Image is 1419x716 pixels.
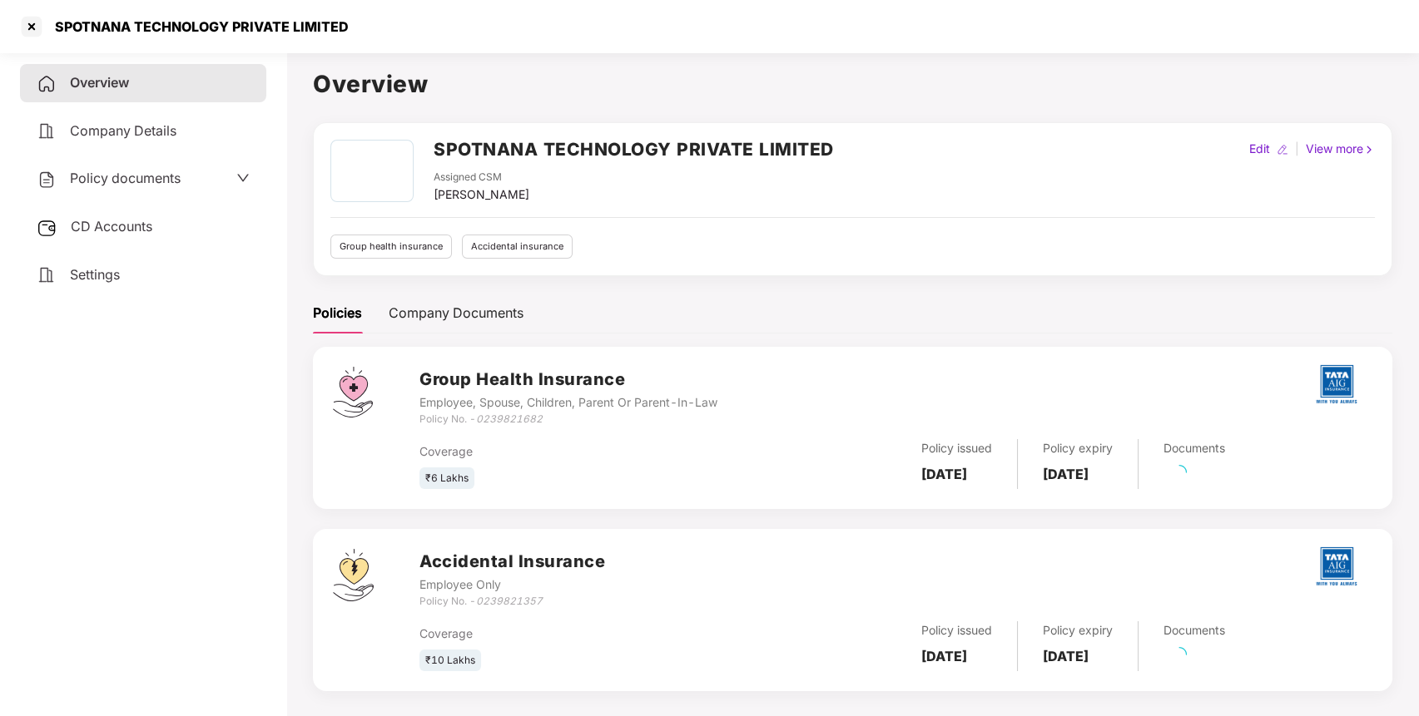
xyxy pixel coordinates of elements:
div: Policies [313,303,362,323]
div: Policy No. - [419,412,717,427]
div: Employee, Spouse, Children, Parent Or Parent-In-Law [419,393,717,412]
img: svg+xml;base64,PHN2ZyB4bWxucz0iaHR0cDovL3d3dy53My5vcmcvMjAwMC9zdmciIHdpZHRoPSI0OS4zMjEiIGhlaWdodD... [333,549,374,601]
b: [DATE] [921,466,967,482]
div: Documents [1163,439,1225,457]
img: tatag.png [1307,537,1366,595]
h3: Accidental Insurance [419,549,605,575]
span: loading [1171,464,1188,481]
div: Accidental insurance [462,235,573,259]
h3: Group Health Insurance [419,367,717,393]
h1: Overview [313,66,1392,102]
div: [PERSON_NAME] [434,185,529,204]
span: Policy documents [70,170,181,186]
b: [DATE] [1043,648,1089,664]
span: down [236,171,250,185]
div: Company Documents [389,303,523,323]
img: svg+xml;base64,PHN2ZyB4bWxucz0iaHR0cDovL3d3dy53My5vcmcvMjAwMC9zdmciIHdpZHRoPSIyNCIgaGVpZ2h0PSIyNC... [37,74,57,94]
div: SPOTNANA TECHNOLOGY PRIVATE LIMITED [45,18,349,35]
h2: SPOTNANA TECHNOLOGY PRIVATE LIMITED [434,136,834,163]
div: ₹6 Lakhs [419,467,474,490]
div: ₹10 Lakhs [419,649,481,672]
span: Settings [70,266,120,283]
img: svg+xml;base64,PHN2ZyB4bWxucz0iaHR0cDovL3d3dy53My5vcmcvMjAwMC9zdmciIHdpZHRoPSIyNCIgaGVpZ2h0PSIyNC... [37,121,57,141]
img: rightIcon [1363,144,1375,156]
span: Company Details [70,122,176,139]
div: | [1292,140,1302,158]
div: Group health insurance [330,235,452,259]
div: Edit [1246,140,1273,158]
i: 0239821682 [476,412,543,425]
div: Policy issued [921,439,992,457]
span: Overview [70,74,129,91]
b: [DATE] [1043,466,1089,482]
i: 0239821357 [476,595,543,607]
span: CD Accounts [71,218,152,235]
img: tatag.png [1307,355,1366,413]
div: Policy No. - [419,594,605,610]
div: Documents [1163,621,1225,639]
div: Coverage [419,442,737,461]
img: svg+xml;base64,PHN2ZyB4bWxucz0iaHR0cDovL3d3dy53My5vcmcvMjAwMC9zdmciIHdpZHRoPSI0Ny43MTQiIGhlaWdodD... [333,367,373,417]
img: svg+xml;base64,PHN2ZyB3aWR0aD0iMjUiIGhlaWdodD0iMjQiIHZpZXdCb3g9IjAgMCAyNSAyNCIgZmlsbD0ibm9uZSIgeG... [37,218,57,238]
div: Employee Only [419,575,605,594]
div: Policy expiry [1043,621,1113,639]
img: svg+xml;base64,PHN2ZyB4bWxucz0iaHR0cDovL3d3dy53My5vcmcvMjAwMC9zdmciIHdpZHRoPSIyNCIgaGVpZ2h0PSIyNC... [37,265,57,285]
b: [DATE] [921,648,967,664]
img: svg+xml;base64,PHN2ZyB4bWxucz0iaHR0cDovL3d3dy53My5vcmcvMjAwMC9zdmciIHdpZHRoPSIyNCIgaGVpZ2h0PSIyNC... [37,170,57,190]
img: editIcon [1277,144,1288,156]
div: View more [1302,140,1378,158]
div: Policy issued [921,621,992,639]
span: loading [1171,646,1188,663]
div: Coverage [419,625,737,643]
div: Policy expiry [1043,439,1113,457]
div: Assigned CSM [434,170,529,185]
